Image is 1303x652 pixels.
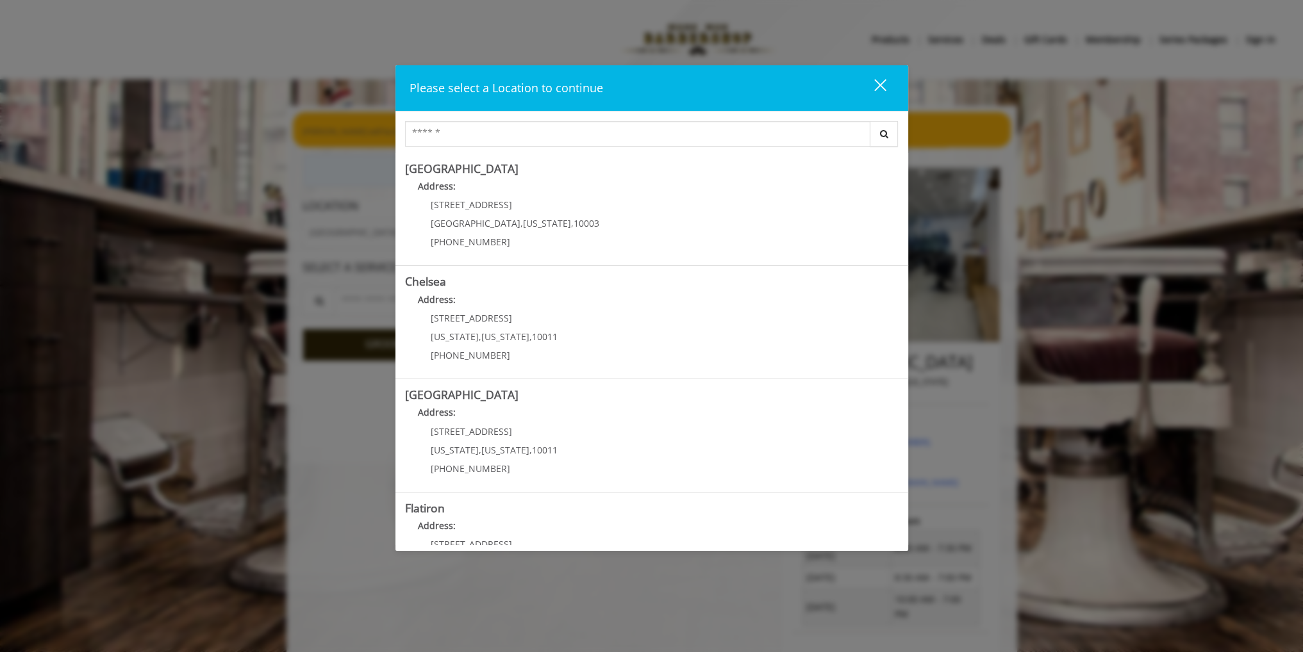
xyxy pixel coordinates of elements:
span: Please select a Location to continue [410,80,603,95]
span: [US_STATE] [431,444,479,456]
b: [GEOGRAPHIC_DATA] [405,387,519,402]
span: 10003 [574,217,599,229]
span: [STREET_ADDRESS] [431,312,512,324]
span: [US_STATE] [523,217,571,229]
b: Address: [418,293,456,306]
span: 10011 [532,444,558,456]
span: , [479,444,481,456]
span: , [479,330,481,343]
div: Center Select [405,121,899,153]
i: Search button [877,129,892,138]
span: , [520,217,523,229]
input: Search Center [405,121,870,147]
span: [GEOGRAPHIC_DATA] [431,217,520,229]
b: Address: [418,180,456,192]
span: 10011 [532,330,558,343]
span: [STREET_ADDRESS] [431,425,512,437]
b: Flatiron [405,500,445,516]
span: , [529,330,532,343]
span: [US_STATE] [481,444,529,456]
span: [PHONE_NUMBER] [431,236,510,248]
span: [US_STATE] [481,330,529,343]
span: , [529,444,532,456]
span: , [571,217,574,229]
span: [PHONE_NUMBER] [431,349,510,361]
div: close dialog [859,78,885,97]
b: [GEOGRAPHIC_DATA] [405,161,519,176]
span: [STREET_ADDRESS] [431,199,512,211]
b: Chelsea [405,273,446,289]
b: Address: [418,406,456,418]
span: [PHONE_NUMBER] [431,462,510,475]
b: Address: [418,519,456,532]
button: close dialog [851,75,894,101]
span: [US_STATE] [431,330,479,343]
